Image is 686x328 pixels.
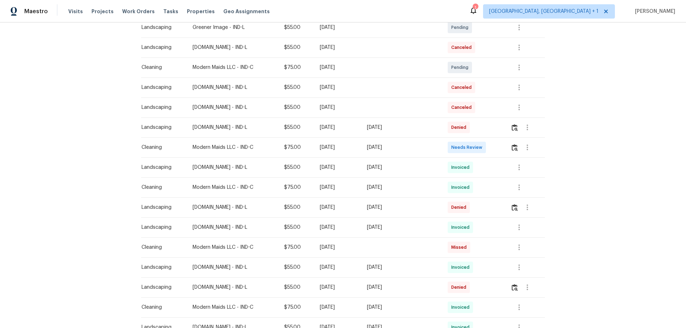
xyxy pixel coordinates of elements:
div: [DATE] [320,84,356,91]
span: Denied [451,124,469,131]
span: [GEOGRAPHIC_DATA], [GEOGRAPHIC_DATA] + 1 [489,8,598,15]
div: [DATE] [367,124,437,131]
div: Cleaning [141,144,181,151]
div: $55.00 [284,284,308,291]
div: [DOMAIN_NAME] - IND-L [193,104,273,111]
div: Cleaning [141,304,181,311]
div: Modern Maids LLC - IND-C [193,244,273,251]
div: [DATE] [320,204,356,211]
div: [DATE] [367,224,437,231]
span: Projects [91,8,114,15]
div: $55.00 [284,104,308,111]
div: Modern Maids LLC - IND-C [193,144,273,151]
span: Pending [451,64,471,71]
span: Tasks [163,9,178,14]
button: Review Icon [511,279,519,296]
div: Modern Maids LLC - IND-C [193,304,273,311]
div: $55.00 [284,24,308,31]
div: [DOMAIN_NAME] - IND-L [193,224,273,231]
div: $75.00 [284,184,308,191]
div: $75.00 [284,244,308,251]
div: Landscaping [141,24,181,31]
span: Work Orders [122,8,155,15]
div: [DATE] [320,224,356,231]
div: [DATE] [367,164,437,171]
div: $55.00 [284,124,308,131]
div: [DATE] [367,184,437,191]
div: Modern Maids LLC - IND-C [193,64,273,71]
div: Modern Maids LLC - IND-C [193,184,273,191]
div: Greener Image - IND-L [193,24,273,31]
div: 1 [473,4,478,11]
div: [DOMAIN_NAME] - IND-L [193,84,273,91]
div: [DATE] [367,264,437,271]
span: Invoiced [451,164,472,171]
span: [PERSON_NAME] [632,8,675,15]
div: $75.00 [284,64,308,71]
div: [DATE] [320,24,356,31]
div: [DATE] [320,244,356,251]
span: Invoiced [451,224,472,231]
div: [DOMAIN_NAME] - IND-L [193,164,273,171]
div: $75.00 [284,304,308,311]
div: [DATE] [320,44,356,51]
span: Invoiced [451,264,472,271]
div: [DATE] [320,124,356,131]
div: [DOMAIN_NAME] - IND-L [193,124,273,131]
div: $55.00 [284,204,308,211]
div: Landscaping [141,284,181,291]
div: Landscaping [141,84,181,91]
div: Cleaning [141,64,181,71]
span: Denied [451,284,469,291]
span: Canceled [451,44,474,51]
div: [DATE] [320,284,356,291]
span: Canceled [451,84,474,91]
button: Review Icon [511,199,519,216]
img: Review Icon [512,144,518,151]
div: Landscaping [141,204,181,211]
span: Maestro [24,8,48,15]
div: Cleaning [141,184,181,191]
div: Landscaping [141,124,181,131]
span: Needs Review [451,144,485,151]
div: [DATE] [367,284,437,291]
div: $55.00 [284,44,308,51]
img: Review Icon [512,284,518,291]
button: Review Icon [511,139,519,156]
div: [DATE] [320,184,356,191]
div: $55.00 [284,164,308,171]
div: $55.00 [284,84,308,91]
div: [DOMAIN_NAME] - IND-L [193,284,273,291]
div: Landscaping [141,224,181,231]
div: Landscaping [141,164,181,171]
div: [DATE] [320,144,356,151]
div: Landscaping [141,104,181,111]
div: Cleaning [141,244,181,251]
div: [DATE] [320,164,356,171]
span: Denied [451,204,469,211]
div: Landscaping [141,264,181,271]
div: [DATE] [367,304,437,311]
div: [DOMAIN_NAME] - IND-L [193,204,273,211]
div: [DOMAIN_NAME] - IND-L [193,44,273,51]
span: Missed [451,244,469,251]
span: Invoiced [451,304,472,311]
span: Invoiced [451,184,472,191]
img: Review Icon [512,204,518,211]
div: Landscaping [141,44,181,51]
div: [DATE] [320,64,356,71]
div: $75.00 [284,144,308,151]
span: Geo Assignments [223,8,270,15]
div: [DATE] [367,144,437,151]
span: Visits [68,8,83,15]
span: Canceled [451,104,474,111]
div: [DATE] [320,304,356,311]
span: Properties [187,8,215,15]
button: Review Icon [511,119,519,136]
div: $55.00 [284,224,308,231]
div: [DOMAIN_NAME] - IND-L [193,264,273,271]
span: Pending [451,24,471,31]
img: Review Icon [512,124,518,131]
div: $55.00 [284,264,308,271]
div: [DATE] [320,104,356,111]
